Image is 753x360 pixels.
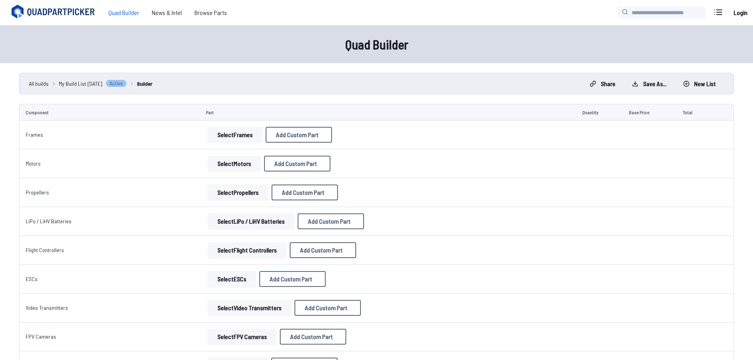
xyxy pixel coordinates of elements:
h1: Quad Builder [124,35,630,54]
a: My Build List [DATE]Active [59,79,127,88]
span: Add Custom Part [276,132,319,138]
button: SelectFlight Controllers [208,242,287,258]
button: Add Custom Part [272,185,338,200]
span: Add Custom Part [270,276,312,282]
a: News & Intel [145,5,188,21]
a: SelectLiPo / LiHV Batteries [206,213,296,229]
button: Add Custom Part [290,242,356,258]
button: SelectFrames [208,127,262,143]
a: SelectVideo Transmitters [206,300,293,316]
a: SelectMotors [206,156,262,172]
a: SelectPropellers [206,185,270,200]
a: SelectFPV Cameras [206,329,278,345]
button: Add Custom Part [264,156,330,172]
span: Active [106,79,127,87]
td: Part [200,104,576,121]
a: Frames [26,131,43,138]
a: Login [731,5,750,21]
button: SelectLiPo / LiHV Batteries [208,213,294,229]
span: Add Custom Part [290,334,333,340]
td: Quantity [576,104,623,121]
span: Add Custom Part [308,218,351,224]
button: SelectMotors [208,156,261,172]
a: Propellers [26,189,49,196]
span: Add Custom Part [300,247,343,253]
button: New List [676,77,723,90]
span: My Build List [DATE] [59,79,102,88]
a: FPV Cameras [26,333,56,340]
a: Flight Controllers [26,247,64,253]
button: SelectVideo Transmitters [208,300,291,316]
button: Add Custom Part [294,300,361,316]
a: Browse Parts [188,5,233,21]
td: Component [19,104,200,121]
button: SelectESCs [208,271,256,287]
button: Share [583,77,622,90]
button: SelectPropellers [208,185,268,200]
span: Add Custom Part [274,160,317,167]
button: Add Custom Part [280,329,346,345]
a: Builder [137,79,153,88]
a: ESCs [26,275,38,282]
span: Add Custom Part [282,189,325,196]
a: Quad Builder [102,5,145,21]
button: Add Custom Part [266,127,332,143]
a: LiPo / LiHV Batteries [26,218,72,224]
button: Add Custom Part [259,271,326,287]
button: SelectFPV Cameras [208,329,277,345]
a: Video Transmitters [26,304,68,311]
a: SelectESCs [206,271,258,287]
td: Total [676,104,713,121]
td: Base Price [623,104,676,121]
button: Add Custom Part [298,213,364,229]
a: Motors [26,160,41,167]
a: SelectFlight Controllers [206,242,288,258]
button: Save as... [625,77,673,90]
span: Add Custom Part [305,305,347,311]
a: SelectFrames [206,127,264,143]
a: All builds [29,79,49,88]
